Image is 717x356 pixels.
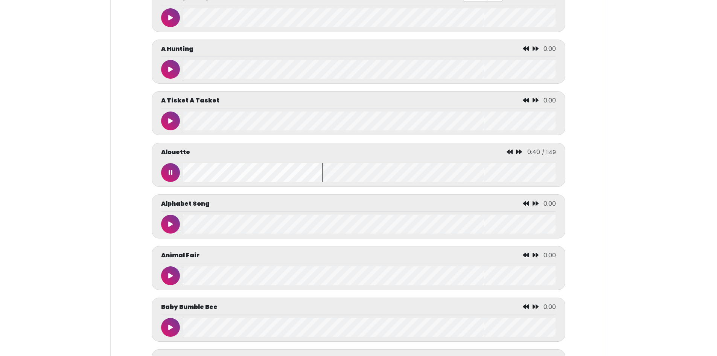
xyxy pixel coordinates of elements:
p: Baby Bumble Bee [161,303,218,312]
span: 0.00 [543,199,556,208]
p: A Hunting [161,44,193,53]
p: Animal Fair [161,251,199,260]
span: 0:40 [527,148,540,156]
span: 0.00 [543,44,556,53]
p: Alouette [161,148,190,157]
span: 0.00 [543,251,556,260]
span: / 1:49 [542,148,556,156]
span: 0.00 [543,303,556,311]
span: 0.00 [543,96,556,105]
p: A Tisket A Tasket [161,96,219,105]
p: Alphabet Song [161,199,210,208]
